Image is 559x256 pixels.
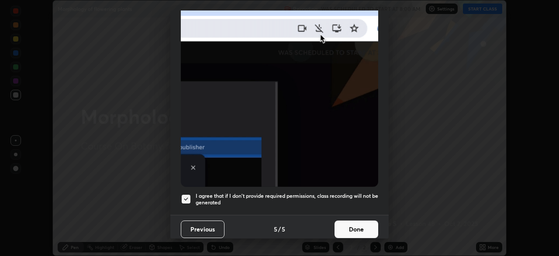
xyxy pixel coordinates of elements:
[282,224,285,234] h4: 5
[196,193,378,206] h5: I agree that if I don't provide required permissions, class recording will not be generated
[181,221,224,238] button: Previous
[274,224,277,234] h4: 5
[335,221,378,238] button: Done
[278,224,281,234] h4: /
